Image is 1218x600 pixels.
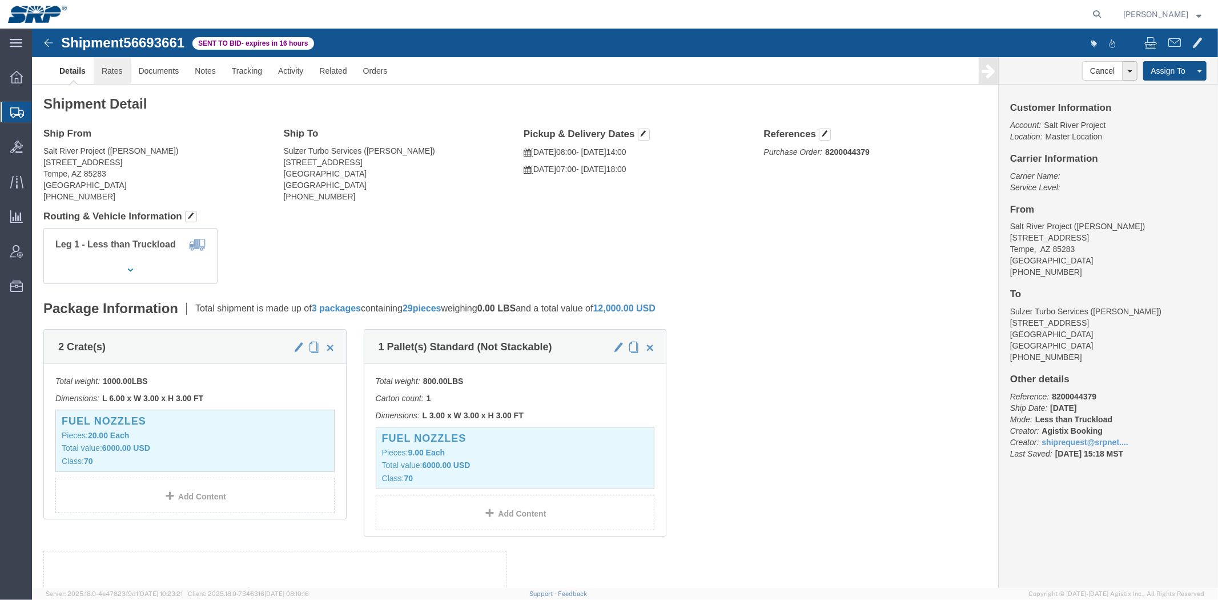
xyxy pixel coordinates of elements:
span: Copyright © [DATE]-[DATE] Agistix Inc., All Rights Reserved [1028,589,1204,599]
button: [PERSON_NAME] [1123,7,1202,21]
span: [DATE] 10:23:21 [138,590,183,597]
span: [DATE] 08:10:16 [264,590,309,597]
span: Client: 2025.18.0-7346316 [188,590,309,597]
span: Server: 2025.18.0-4e47823f9d1 [46,590,183,597]
img: logo [8,6,67,23]
iframe: FS Legacy Container [32,29,1218,588]
a: Feedback [558,590,587,597]
a: Support [529,590,558,597]
span: Marissa Camacho [1123,8,1188,21]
